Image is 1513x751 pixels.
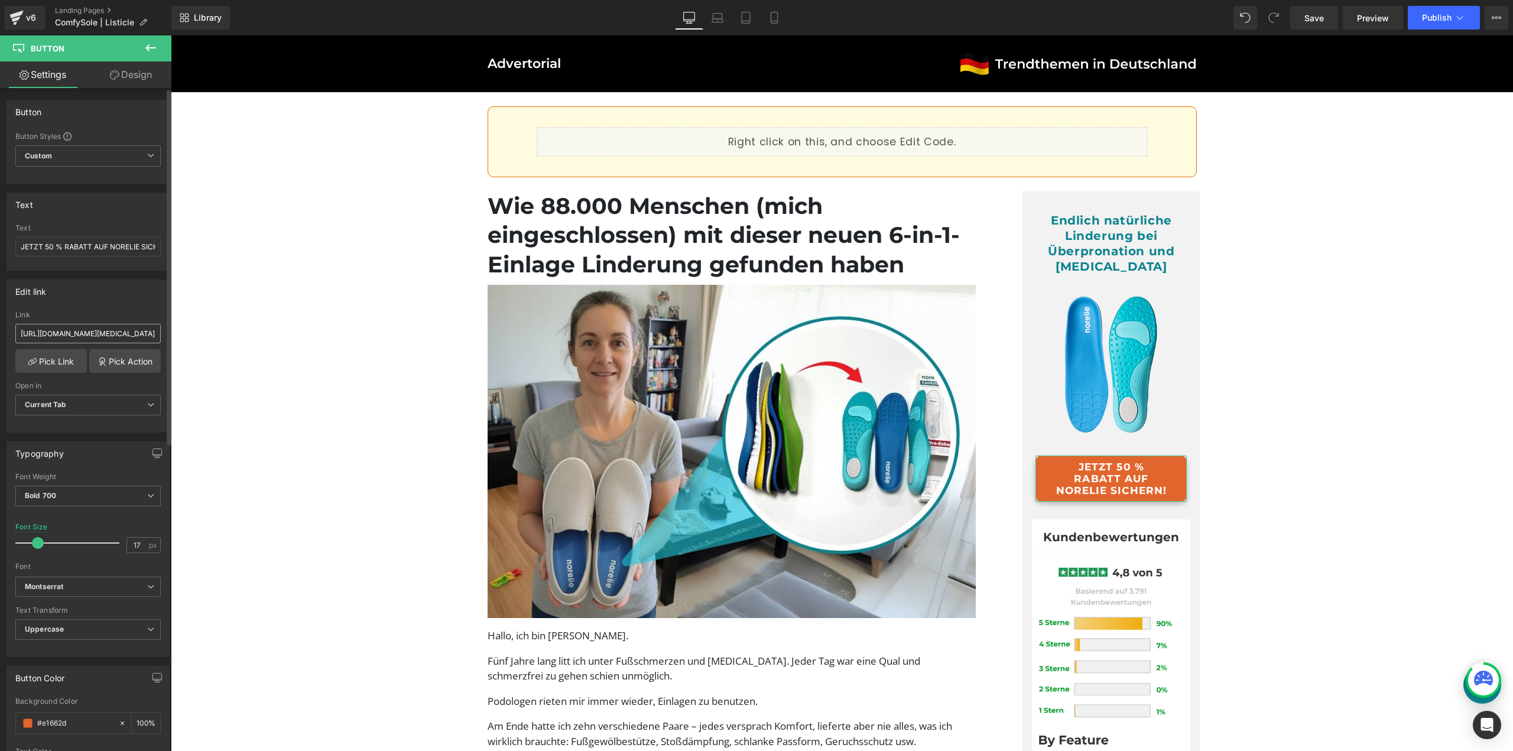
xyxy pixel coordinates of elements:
[865,420,1016,466] a: JETZT 50 % RABATT AUF NORELIE SICHERN!
[132,713,160,733] div: %
[24,10,38,25] div: v6
[15,224,161,232] div: Text
[317,658,806,674] p: Podologen rieten mir immer wieder, Einlagen zu benutzen.
[88,61,174,88] a: Design
[15,349,87,373] a: Pick Link
[15,100,41,117] div: Button
[194,12,222,23] span: Library
[15,667,64,683] div: Button Color
[1343,6,1403,30] a: Preview
[1422,13,1452,22] span: Publish
[1293,630,1330,668] button: Open chat window
[15,131,161,141] div: Button Styles
[760,6,788,30] a: Mobile
[1485,6,1508,30] button: More
[1233,6,1257,30] button: Undo
[31,44,64,53] span: Button
[1473,711,1501,739] div: Open Intercom Messenger
[5,6,46,30] a: v6
[1357,12,1389,24] span: Preview
[15,193,33,210] div: Text
[317,593,806,608] p: Hallo, ich bin [PERSON_NAME].
[317,156,806,243] h1: Wie 88.000 Menschen (mich eingeschlossen) mit dieser neuen 6-in-1-Einlage Linderung gefunden haben
[25,625,64,633] b: Uppercase
[89,349,161,373] a: Pick Action
[55,6,171,15] a: Landing Pages
[1304,12,1324,24] span: Save
[25,400,67,409] b: Current Tab
[171,6,230,30] a: New Library
[317,618,806,648] p: Fünf Jahre lang litt ich unter Fußschmerzen und [MEDICAL_DATA]. Jeder Tag war eine Qual und schme...
[15,523,48,531] div: Font Size
[15,324,161,343] input: https://your-shop.myshopify.com
[317,683,806,713] p: Am Ende hatte ich zehn verschiedene Paare – jedes versprach Komfort, lieferte aber nie alles, was...
[15,697,161,706] div: Background Color
[25,491,56,500] b: Bold 700
[15,473,161,481] div: Font Weight
[15,311,161,319] div: Link
[55,18,134,27] span: ComfySole | Listicle
[15,563,161,571] div: Font
[675,6,703,30] a: Desktop
[861,494,1020,509] h1: Kundenbewertungen
[317,20,671,37] h1: Advertorial
[732,6,760,30] a: Tablet
[37,717,113,730] input: Color
[861,177,1020,239] h1: Endlich natürliche Linderung bei Überpronation und [MEDICAL_DATA]
[25,151,52,161] b: Custom
[1408,6,1480,30] button: Publish
[15,606,161,615] div: Text Transform
[15,442,64,459] div: Typography
[15,382,161,390] div: Open in
[1262,6,1285,30] button: Redo
[25,582,63,592] i: Montserrat
[15,280,47,297] div: Edit link
[149,541,159,549] span: px
[703,6,732,30] a: Laptop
